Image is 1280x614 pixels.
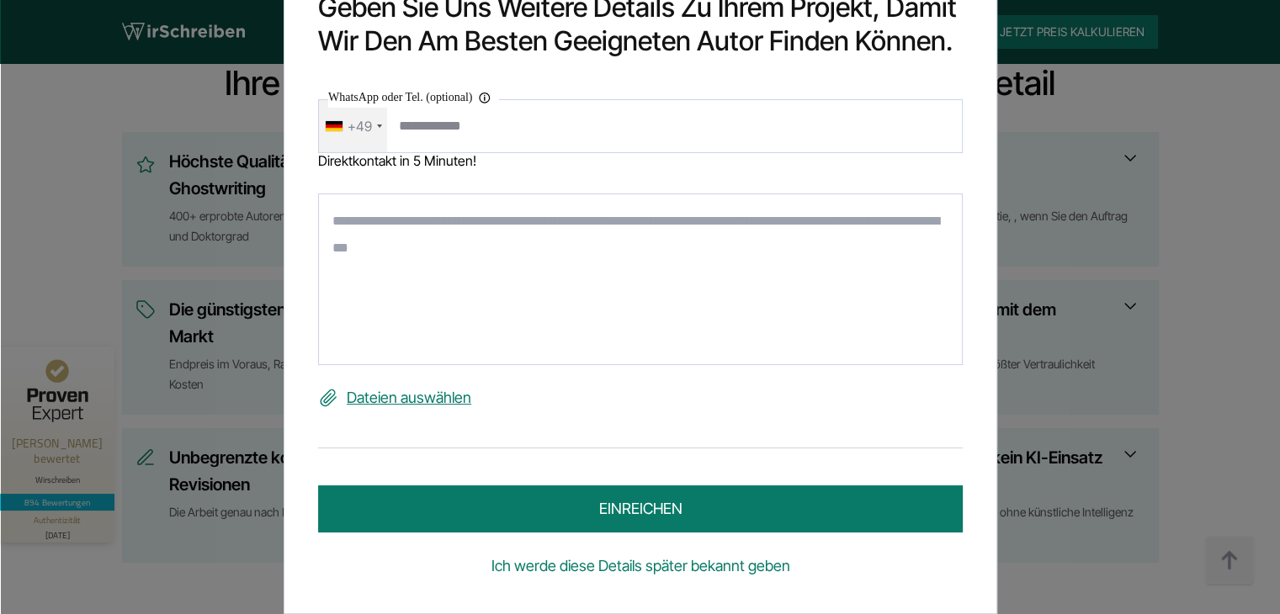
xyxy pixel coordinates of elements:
label: Dateien auswählen [318,384,963,411]
div: Direktkontakt in 5 Minuten! [318,153,963,168]
a: Ich werde diese Details später bekannt geben [318,553,963,580]
div: +49 [348,113,372,140]
button: einreichen [318,485,963,532]
label: WhatsApp oder Tel. (optional) [328,87,499,108]
div: Telephone country code [319,100,387,152]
